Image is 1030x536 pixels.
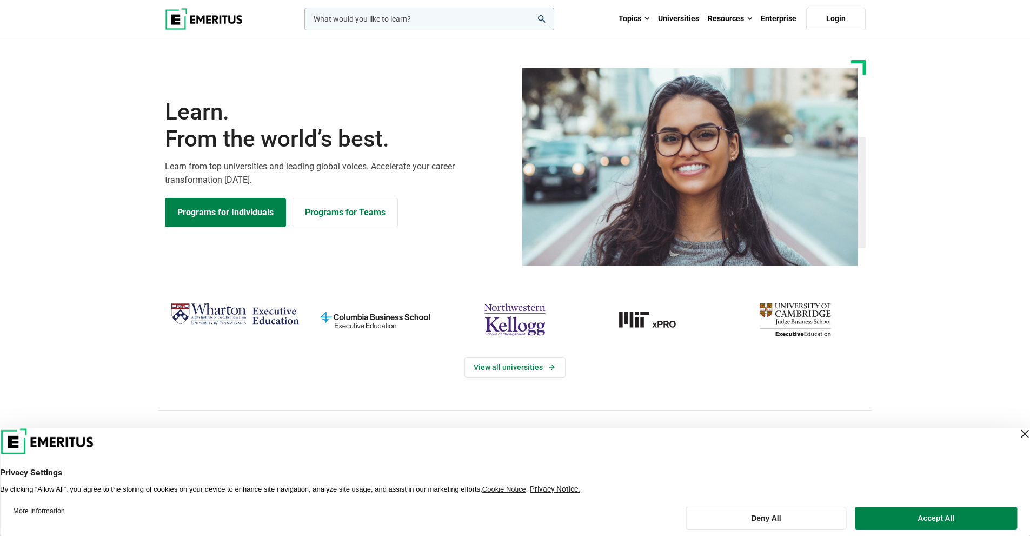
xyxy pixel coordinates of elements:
img: northwestern-kellogg [450,299,580,341]
img: cambridge-judge-business-school [730,299,860,341]
span: From the world’s best. [165,125,509,153]
img: Wharton Executive Education [170,299,300,330]
img: columbia-business-school [310,299,440,341]
a: Login [806,8,866,30]
a: Explore Programs [165,198,286,227]
a: Explore for Business [293,198,398,227]
h1: Learn. [165,98,509,153]
input: woocommerce-product-search-field-0 [304,8,554,30]
p: Learn from top universities and leading global voices. Accelerate your career transformation [DATE]. [165,160,509,187]
img: MIT xPRO [590,299,720,341]
img: Learn from the world's best [522,68,858,266]
a: MIT-xPRO [590,299,720,341]
a: View Universities [464,357,566,378]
